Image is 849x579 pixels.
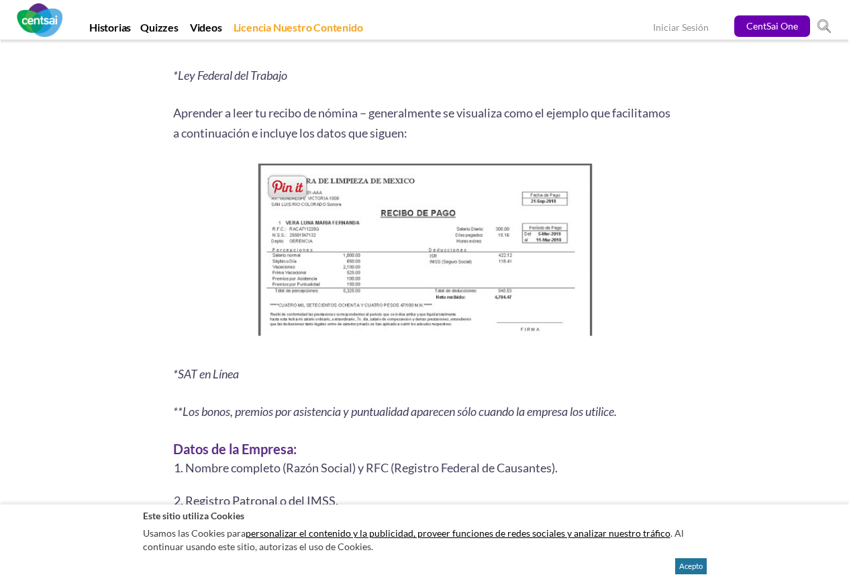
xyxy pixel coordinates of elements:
li: Registro Patronal o del IMSS. [185,492,677,509]
a: Licencia Nuestro Contenido [229,21,368,40]
p: Usamos las Cookies para . Al continuar usando este sitio, autorizas el uso de Cookies. [143,523,707,556]
a: Videos [185,21,227,40]
li: Nombre completo (Razón Social) y RFC (Registro Federal de Causantes). [185,459,677,476]
a: Iniciar Sesión [653,21,709,36]
i: **Los bonos, premios por asistencia y puntualidad aparecen sólo cuando la empresa los utilice. [173,405,617,419]
a: Historias [85,21,136,40]
a: Quizzes [136,21,183,40]
a: CentSai One [734,15,810,37]
h2: Este sitio utiliza Cookies [143,509,707,522]
h3: Datos de la Empresa: [173,439,677,459]
img: CentSai [17,3,62,37]
i: *SAT en Línea [173,367,239,382]
i: *Ley Federal del Trabajo [173,68,287,83]
button: Acepto [675,558,707,574]
p: Aprender a leer tu recibo de nómina – generalmente se visualiza como el ejemplo que facilitamos a... [173,103,677,143]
